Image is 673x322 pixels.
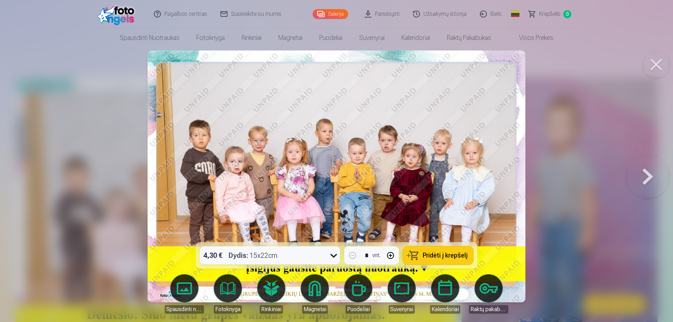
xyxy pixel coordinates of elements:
div: vnt. [372,251,381,260]
a: Magnetai [270,28,311,48]
div: 15x22cm [229,246,278,265]
div: Fotoknyga [214,305,242,314]
div: Puodeliai [346,305,371,314]
a: Spausdinti nuotraukas [111,28,188,48]
div: Spausdinti nuotraukas [165,305,204,314]
a: Spausdinti nuotraukas [165,274,204,314]
div: Magnetai [302,305,328,314]
a: Fotoknyga [208,274,247,314]
a: Kalendoriai [426,274,465,314]
a: Magnetai [295,274,334,314]
span: Pridėti į krepšelį [423,252,468,259]
a: Rinkiniai [233,28,270,48]
a: Raktų pakabukas [469,274,508,314]
a: Rinkiniai [252,274,291,314]
a: Visos prekės [499,28,562,48]
div: Raktų pakabukas [469,305,508,314]
span: Krepšelis [539,10,560,18]
div: 4,30 € [200,246,226,265]
a: Raktų pakabukas [439,28,499,48]
a: Puodeliai [339,274,378,314]
a: Puodeliai [311,28,351,48]
div: Kalendoriai [430,305,460,314]
a: Suvenyrai [351,28,393,48]
button: Pridėti į krepšelį [403,246,473,265]
div: Rinkiniai [260,305,283,314]
strong: Dydis : [229,251,248,260]
a: Fotoknyga [188,28,233,48]
img: /fa2 [97,3,138,25]
div: Suvenyrai [389,305,415,314]
a: Galerija [313,9,348,19]
a: Kalendoriai [393,28,439,48]
span: 0 [563,10,571,18]
a: Suvenyrai [382,274,421,314]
